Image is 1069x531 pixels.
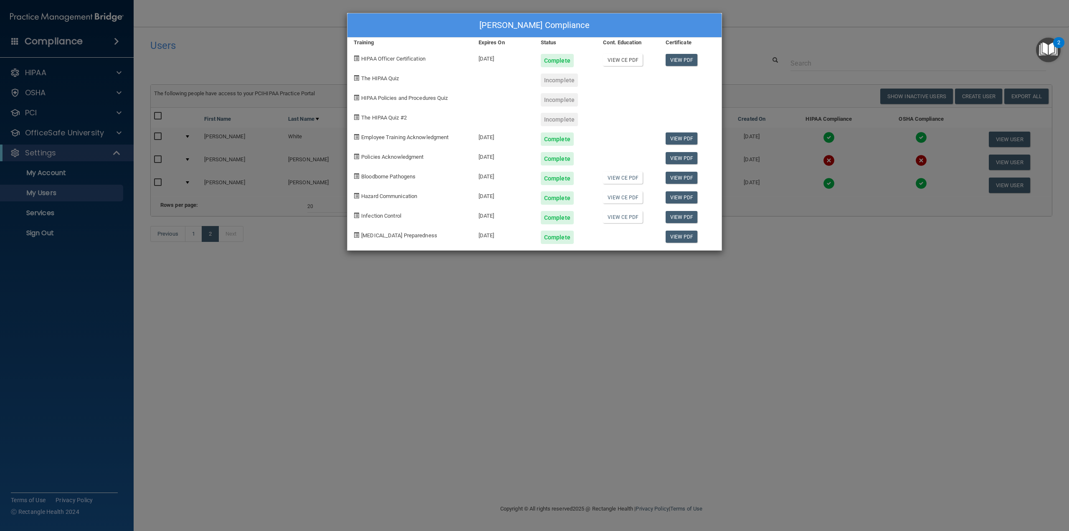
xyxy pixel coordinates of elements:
[361,114,407,121] span: The HIPAA Quiz #2
[541,132,574,146] div: Complete
[361,154,423,160] span: Policies Acknowledgment
[472,126,534,146] div: [DATE]
[361,173,415,180] span: Bloodborne Pathogens
[666,54,698,66] a: View PDF
[361,75,399,81] span: The HIPAA Quiz
[361,56,426,62] span: HIPAA Officer Certification
[666,172,698,184] a: View PDF
[541,113,578,126] div: Incomplete
[534,38,597,48] div: Status
[541,211,574,224] div: Complete
[347,38,472,48] div: Training
[666,231,698,243] a: View PDF
[666,132,698,145] a: View PDF
[541,93,578,107] div: Incomplete
[1036,38,1061,62] button: Open Resource Center, 2 new notifications
[472,38,534,48] div: Expires On
[472,205,534,224] div: [DATE]
[666,211,698,223] a: View PDF
[361,193,417,199] span: Hazard Communication
[361,232,437,239] span: [MEDICAL_DATA] Preparedness
[603,54,643,66] a: View CE PDF
[666,191,698,203] a: View PDF
[541,54,574,67] div: Complete
[541,231,574,244] div: Complete
[666,152,698,164] a: View PDF
[361,95,448,101] span: HIPAA Policies and Procedures Quiz
[472,185,534,205] div: [DATE]
[1057,43,1060,53] div: 2
[472,165,534,185] div: [DATE]
[603,211,643,223] a: View CE PDF
[361,134,448,140] span: Employee Training Acknowledgment
[472,224,534,244] div: [DATE]
[472,146,534,165] div: [DATE]
[347,13,722,38] div: [PERSON_NAME] Compliance
[472,48,534,67] div: [DATE]
[541,152,574,165] div: Complete
[603,191,643,203] a: View CE PDF
[603,172,643,184] a: View CE PDF
[597,38,659,48] div: Cont. Education
[659,38,722,48] div: Certificate
[541,74,578,87] div: Incomplete
[541,172,574,185] div: Complete
[541,191,574,205] div: Complete
[361,213,401,219] span: Infection Control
